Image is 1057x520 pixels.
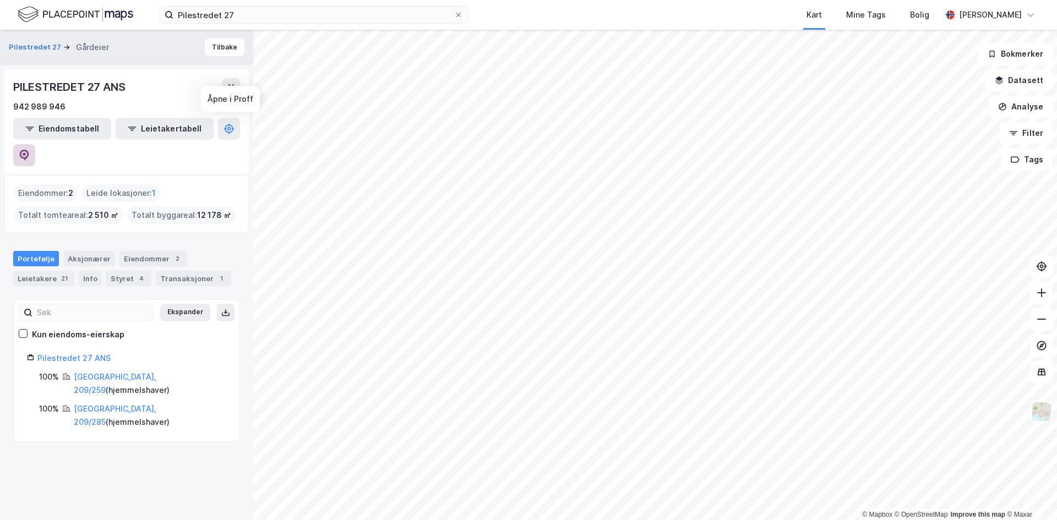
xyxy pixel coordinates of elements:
[13,251,59,266] div: Portefølje
[37,353,111,363] a: Pilestredet 27 ANS
[895,511,948,518] a: OpenStreetMap
[68,187,73,200] span: 2
[1001,149,1053,171] button: Tags
[79,271,102,286] div: Info
[9,42,63,53] button: Pilestredet 27
[59,273,70,284] div: 21
[74,402,226,429] div: ( hjemmelshaver )
[205,39,244,56] button: Tilbake
[63,251,115,266] div: Aksjonærer
[39,370,59,384] div: 100%
[13,271,74,286] div: Leietakere
[197,209,231,222] span: 12 178 ㎡
[1002,467,1057,520] iframe: Chat Widget
[32,328,124,341] div: Kun eiendoms-eierskap
[910,8,929,21] div: Bolig
[807,8,822,21] div: Kart
[106,271,151,286] div: Styret
[136,273,147,284] div: 4
[14,206,123,224] div: Totalt tomteareal :
[951,511,1005,518] a: Improve this map
[13,78,127,96] div: PILESTREDET 27 ANS
[116,118,214,140] button: Leietakertabell
[14,184,78,202] div: Eiendommer :
[82,184,160,202] div: Leide lokasjoner :
[172,253,183,264] div: 2
[959,8,1022,21] div: [PERSON_NAME]
[74,372,156,395] a: [GEOGRAPHIC_DATA], 209/259
[173,7,454,23] input: Søk på adresse, matrikkel, gårdeiere, leietakere eller personer
[978,43,1053,65] button: Bokmerker
[862,511,892,518] a: Mapbox
[13,100,66,113] div: 942 989 946
[216,273,227,284] div: 1
[74,370,226,397] div: ( hjemmelshaver )
[160,304,210,321] button: Ekspander
[127,206,236,224] div: Totalt byggareal :
[156,271,231,286] div: Transaksjoner
[88,209,118,222] span: 2 510 ㎡
[13,118,111,140] button: Eiendomstabell
[32,304,153,321] input: Søk
[989,96,1053,118] button: Analyse
[152,187,156,200] span: 1
[846,8,886,21] div: Mine Tags
[18,5,133,24] img: logo.f888ab2527a4732fd821a326f86c7f29.svg
[985,69,1053,91] button: Datasett
[1000,122,1053,144] button: Filter
[119,251,187,266] div: Eiendommer
[76,41,109,54] div: Gårdeier
[39,402,59,415] div: 100%
[1031,401,1052,422] img: Z
[74,404,156,426] a: [GEOGRAPHIC_DATA], 209/285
